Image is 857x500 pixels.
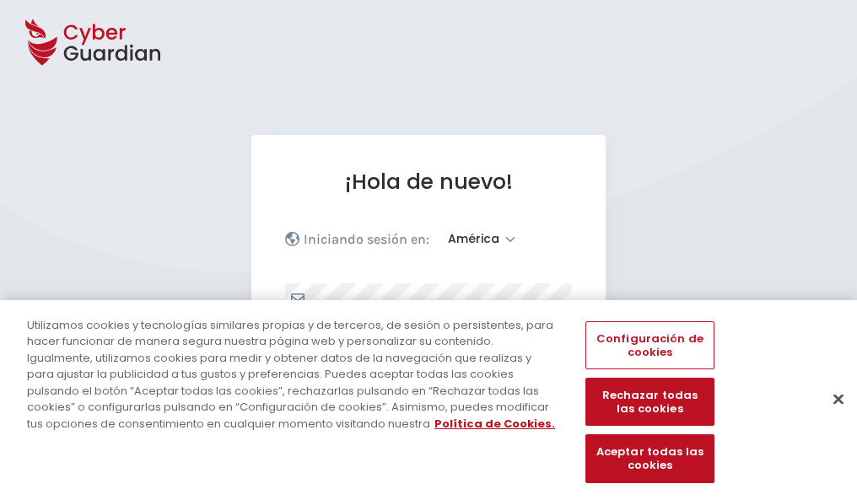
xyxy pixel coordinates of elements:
[27,317,560,433] div: Utilizamos cookies y tecnologías similares propias y de terceros, de sesión o persistentes, para ...
[585,435,714,483] button: Aceptar todas las cookies
[285,169,572,195] h1: ¡Hola de nuevo!
[585,321,714,369] button: Configuración de cookies, Abre el cuadro de diálogo del centro de preferencias.
[820,380,857,417] button: Cerrar
[304,231,429,248] p: Iniciando sesión en:
[585,379,714,427] button: Rechazar todas las cookies
[434,416,555,432] a: Más información sobre su privacidad, se abre en una nueva pestaña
